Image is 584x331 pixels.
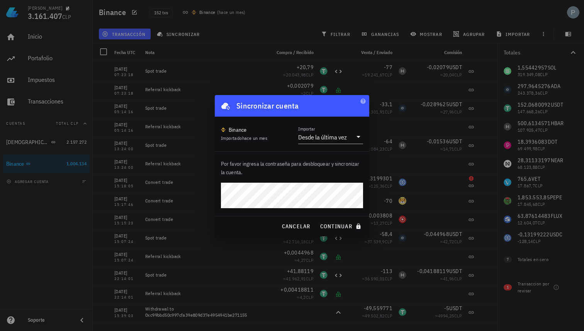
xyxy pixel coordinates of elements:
div: Sincronizar cuenta [236,100,299,112]
img: 270.png [221,127,226,132]
span: hace un mes [242,135,267,141]
div: Desde la última vez [298,133,347,141]
span: cancelar [281,223,310,230]
div: Binance [229,126,247,134]
p: Por favor ingresa la contraseña para desbloquear y sincronizar la cuenta. [221,160,363,177]
button: cancelar [278,219,313,233]
button: continuar [317,219,366,233]
span: Importado [221,135,267,141]
div: ImportarDesde la última vez [298,131,363,144]
label: Importar [298,126,315,132]
span: continuar [320,223,363,230]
